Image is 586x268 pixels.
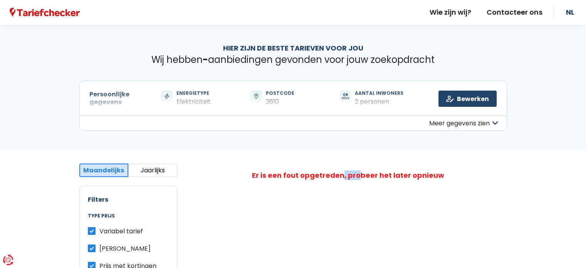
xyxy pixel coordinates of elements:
button: Jaarlijks [128,163,178,177]
img: Tariefchecker logo [10,8,80,17]
button: Meer gegevens zien [79,115,507,131]
p: Wij hebben aanbiedingen gevonden voor jouw zoekopdracht [79,54,507,66]
legend: Type prijs [88,213,169,226]
a: Bewerken [438,91,497,107]
span: - [203,53,208,66]
span: Variabel tarief [99,227,143,236]
button: Maandelijks [79,163,129,177]
a: Tariefchecker [10,7,80,17]
span: [PERSON_NAME] [99,244,151,253]
h1: Hier zijn de beste tarieven voor jou [79,44,507,52]
h2: Filters [88,196,169,203]
div: Er is een fout opgetreden, probeer het later opnieuw [252,171,444,180]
